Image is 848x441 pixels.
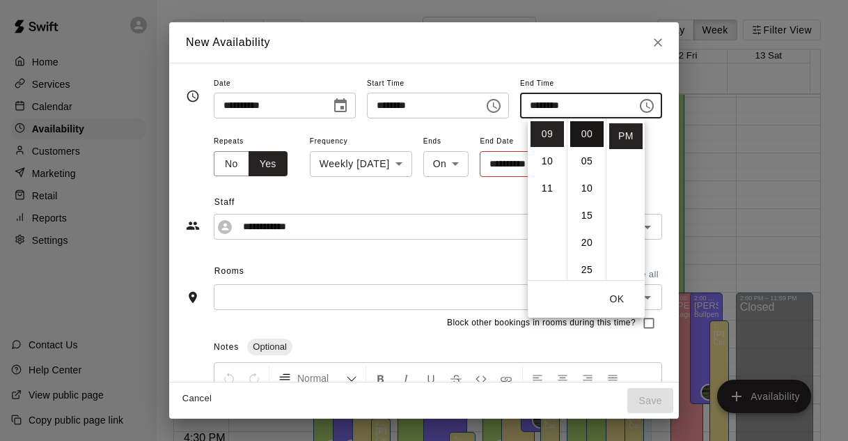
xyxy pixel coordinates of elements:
[570,121,604,147] li: 0 minutes
[526,366,549,391] button: Left Align
[423,132,469,151] span: Ends
[186,219,200,233] svg: Staff
[369,366,393,391] button: Format Bold
[531,176,564,201] li: 11 hours
[645,30,670,55] button: Close
[531,148,564,174] li: 10 hours
[469,366,493,391] button: Insert Code
[214,151,249,177] button: No
[528,118,567,280] ul: Select hours
[310,132,412,151] span: Frequency
[186,33,270,52] h6: New Availability
[480,132,619,151] span: End Date
[606,118,645,280] ul: Select meridiem
[638,217,657,237] button: Open
[214,132,299,151] span: Repeats
[214,192,662,214] span: Staff
[247,341,292,352] span: Optional
[444,366,468,391] button: Format Strikethrough
[367,75,509,93] span: Start Time
[576,366,599,391] button: Right Align
[297,371,346,385] span: Normal
[570,203,604,229] li: 15 minutes
[423,151,469,177] div: On
[214,75,356,93] span: Date
[570,230,604,256] li: 20 minutes
[595,286,639,312] button: OK
[567,118,606,280] ul: Select minutes
[419,366,443,391] button: Format Underline
[638,288,657,307] button: Open
[609,123,643,149] li: PM
[242,366,266,391] button: Redo
[186,89,200,103] svg: Timing
[175,388,219,410] button: Cancel
[394,366,418,391] button: Format Italics
[601,366,625,391] button: Justify Align
[186,291,200,304] svg: Rooms
[447,316,636,330] span: Block other bookings in rooms during this time?
[531,121,564,147] li: 9 hours
[633,92,661,120] button: Choose time, selected time is 9:00 PM
[217,366,241,391] button: Undo
[272,366,363,391] button: Formatting Options
[480,92,508,120] button: Choose time, selected time is 6:00 PM
[310,151,412,177] div: Weekly [DATE]
[551,366,574,391] button: Center Align
[570,176,604,201] li: 10 minutes
[520,75,662,93] span: End Time
[570,257,604,283] li: 25 minutes
[214,342,239,352] span: Notes
[249,151,288,177] button: Yes
[570,148,604,174] li: 5 minutes
[214,151,288,177] div: outlined button group
[494,366,518,391] button: Insert Link
[327,92,354,120] button: Choose date, selected date is Oct 7, 2025
[214,266,244,276] span: Rooms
